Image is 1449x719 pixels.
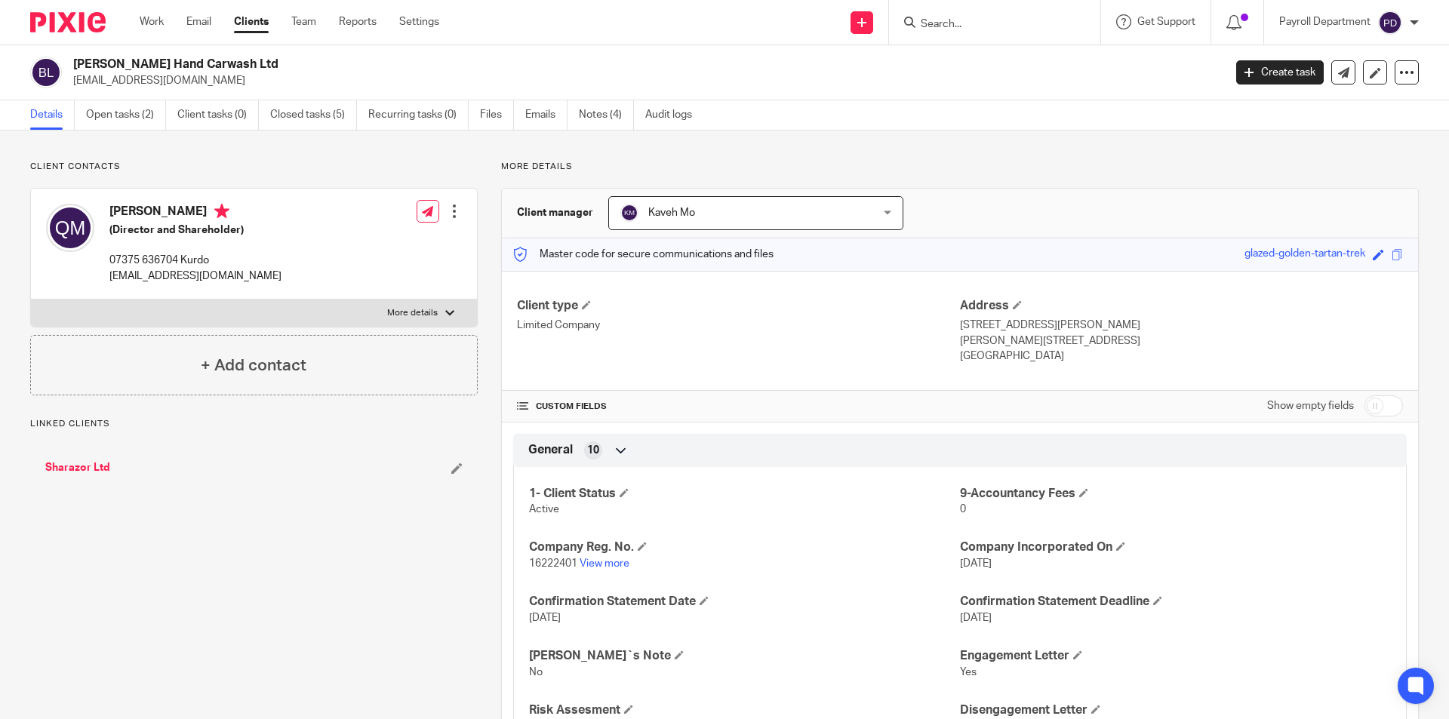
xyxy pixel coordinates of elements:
[1137,17,1195,27] span: Get Support
[960,349,1403,364] p: [GEOGRAPHIC_DATA]
[960,504,966,515] span: 0
[339,14,377,29] a: Reports
[30,161,478,173] p: Client contacts
[86,100,166,130] a: Open tasks (2)
[529,613,561,623] span: [DATE]
[529,667,543,678] span: No
[517,205,593,220] h3: Client manager
[960,558,992,569] span: [DATE]
[529,486,960,502] h4: 1- Client Status
[387,307,438,319] p: More details
[529,539,960,555] h4: Company Reg. No.
[648,207,695,218] span: Kaveh Mo
[45,460,110,475] a: Sharazor Ltd
[529,558,577,569] span: 16222401
[1378,11,1402,35] img: svg%3E
[529,594,960,610] h4: Confirmation Statement Date
[529,648,960,664] h4: [PERSON_NAME]`s Note
[73,57,986,72] h2: [PERSON_NAME] Hand Carwash Ltd
[960,667,977,678] span: Yes
[587,443,599,458] span: 10
[186,14,211,29] a: Email
[525,100,568,130] a: Emails
[960,594,1391,610] h4: Confirmation Statement Deadline
[960,318,1403,333] p: [STREET_ADDRESS][PERSON_NAME]
[109,204,281,223] h4: [PERSON_NAME]
[960,298,1403,314] h4: Address
[201,354,306,377] h4: + Add contact
[30,100,75,130] a: Details
[960,648,1391,664] h4: Engagement Letter
[501,161,1419,173] p: More details
[30,57,62,88] img: svg%3E
[1244,246,1365,263] div: glazed-golden-tartan-trek
[1267,398,1354,413] label: Show empty fields
[579,100,634,130] a: Notes (4)
[399,14,439,29] a: Settings
[960,702,1391,718] h4: Disengagement Letter
[214,204,229,219] i: Primary
[140,14,164,29] a: Work
[517,401,960,413] h4: CUSTOM FIELDS
[46,204,94,252] img: svg%3E
[291,14,316,29] a: Team
[960,486,1391,502] h4: 9-Accountancy Fees
[109,223,281,238] h5: (Director and Shareholder)
[919,18,1055,32] input: Search
[513,247,774,262] p: Master code for secure communications and files
[234,14,269,29] a: Clients
[529,504,559,515] span: Active
[30,418,478,430] p: Linked clients
[960,333,1403,349] p: [PERSON_NAME][STREET_ADDRESS]
[368,100,469,130] a: Recurring tasks (0)
[1236,60,1324,84] a: Create task
[109,253,281,268] p: 07375 636704 Kurdo
[645,100,703,130] a: Audit logs
[529,702,960,718] h4: Risk Assesment
[1279,14,1371,29] p: Payroll Department
[30,12,106,32] img: Pixie
[580,558,629,569] a: View more
[177,100,259,130] a: Client tasks (0)
[517,298,960,314] h4: Client type
[73,73,1214,88] p: [EMAIL_ADDRESS][DOMAIN_NAME]
[270,100,357,130] a: Closed tasks (5)
[620,204,638,222] img: svg%3E
[109,269,281,284] p: [EMAIL_ADDRESS][DOMAIN_NAME]
[960,539,1391,555] h4: Company Incorporated On
[960,613,992,623] span: [DATE]
[517,318,960,333] p: Limited Company
[528,442,573,458] span: General
[480,100,514,130] a: Files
